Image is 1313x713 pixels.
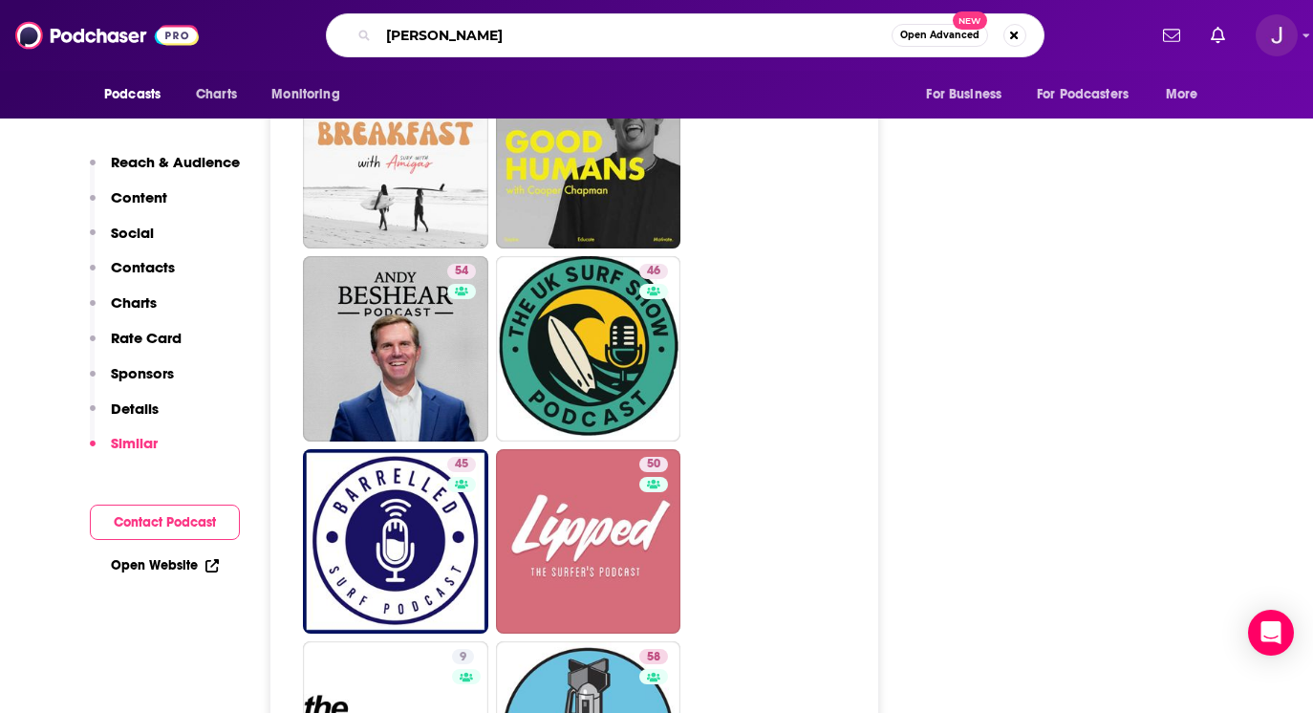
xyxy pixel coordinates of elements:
p: Charts [111,293,157,312]
p: Content [111,188,167,206]
span: Monitoring [271,81,339,108]
button: Open AdvancedNew [892,24,988,47]
button: Contacts [90,258,175,293]
input: Search podcasts, credits, & more... [378,20,892,51]
a: Show notifications dropdown [1155,19,1188,52]
span: Podcasts [104,81,161,108]
button: open menu [1152,76,1222,113]
a: 50 [639,457,668,472]
a: 46 [639,264,668,279]
span: 58 [647,648,660,667]
a: 50 [496,449,681,635]
span: Open Advanced [900,31,979,40]
span: More [1166,81,1198,108]
button: Details [90,400,159,435]
img: Podchaser - Follow, Share and Rate Podcasts [15,17,199,54]
p: Contacts [111,258,175,276]
div: Open Intercom Messenger [1248,610,1294,656]
button: open menu [1024,76,1156,113]
a: 58 [639,649,668,664]
span: 9 [460,648,466,667]
a: 54 [303,256,488,442]
a: 38 [303,64,488,249]
button: Social [90,224,154,259]
span: 54 [455,262,468,281]
button: Sponsors [90,364,174,400]
a: 45 [303,449,488,635]
a: 52 [496,64,681,249]
a: 54 [447,264,476,279]
p: Similar [111,434,158,452]
a: Show notifications dropdown [1203,19,1233,52]
span: 45 [455,455,468,474]
span: Logged in as josephpapapr [1256,14,1298,56]
div: Search podcasts, credits, & more... [326,13,1044,57]
p: Social [111,224,154,242]
p: Rate Card [111,329,182,347]
span: For Business [926,81,1001,108]
button: Similar [90,434,158,469]
a: Open Website [111,557,219,573]
span: For Podcasters [1037,81,1129,108]
button: Contact Podcast [90,505,240,540]
img: User Profile [1256,14,1298,56]
a: 46 [496,256,681,442]
button: open menu [913,76,1025,113]
span: 50 [647,455,660,474]
span: Charts [196,81,237,108]
button: Content [90,188,167,224]
button: Show profile menu [1256,14,1298,56]
p: Sponsors [111,364,174,382]
button: open menu [258,76,364,113]
button: Charts [90,293,157,329]
button: Rate Card [90,329,182,364]
p: Reach & Audience [111,153,240,171]
button: open menu [91,76,185,113]
span: New [953,11,987,30]
a: 45 [447,457,476,472]
p: Details [111,400,159,418]
button: Reach & Audience [90,153,240,188]
a: Charts [183,76,248,113]
a: 9 [452,649,474,664]
span: 46 [647,262,660,281]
